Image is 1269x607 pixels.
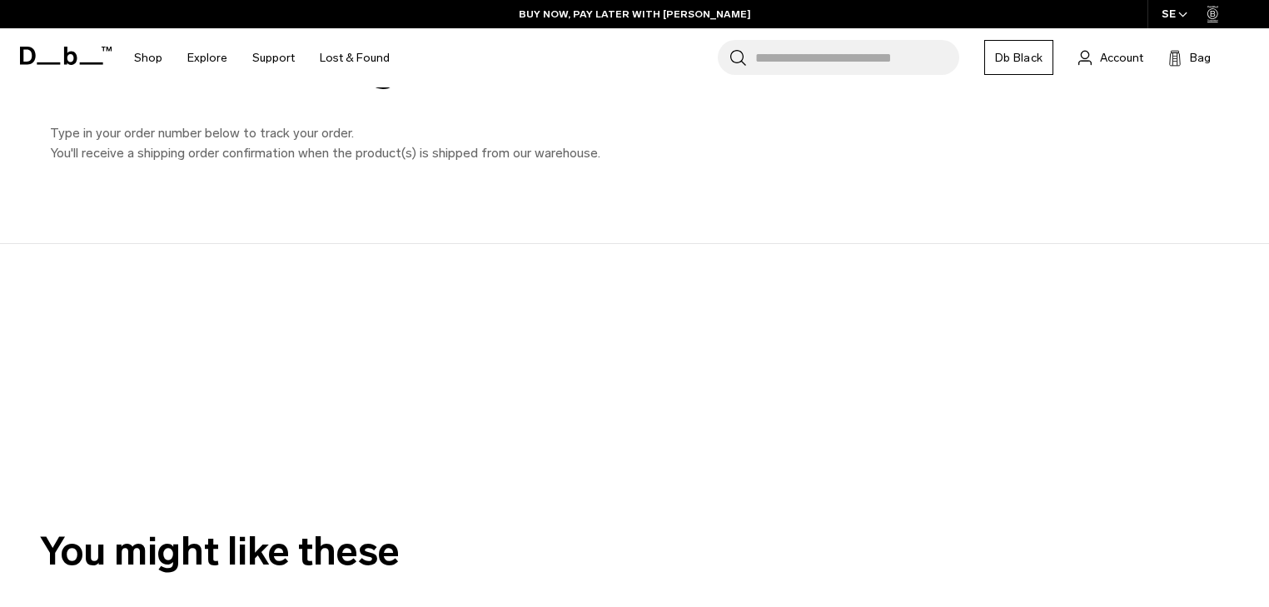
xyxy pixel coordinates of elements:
button: Bag [1168,47,1211,67]
span: Bag [1190,49,1211,67]
a: Account [1078,47,1143,67]
a: BUY NOW, PAY LATER WITH [PERSON_NAME] [519,7,751,22]
iframe: Ingrid delivery tracking widget main iframe [36,244,535,476]
a: Explore [187,28,227,87]
a: Shop [134,28,162,87]
a: Db Black [984,40,1053,75]
a: Lost & Found [320,28,390,87]
div: Order Tracking [50,34,799,90]
span: Account [1100,49,1143,67]
h2: You might like these [40,522,1229,581]
p: Type in your order number below to track your order. You'll receive a shipping order confirmation... [50,123,799,163]
nav: Main Navigation [122,28,402,87]
a: Support [252,28,295,87]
